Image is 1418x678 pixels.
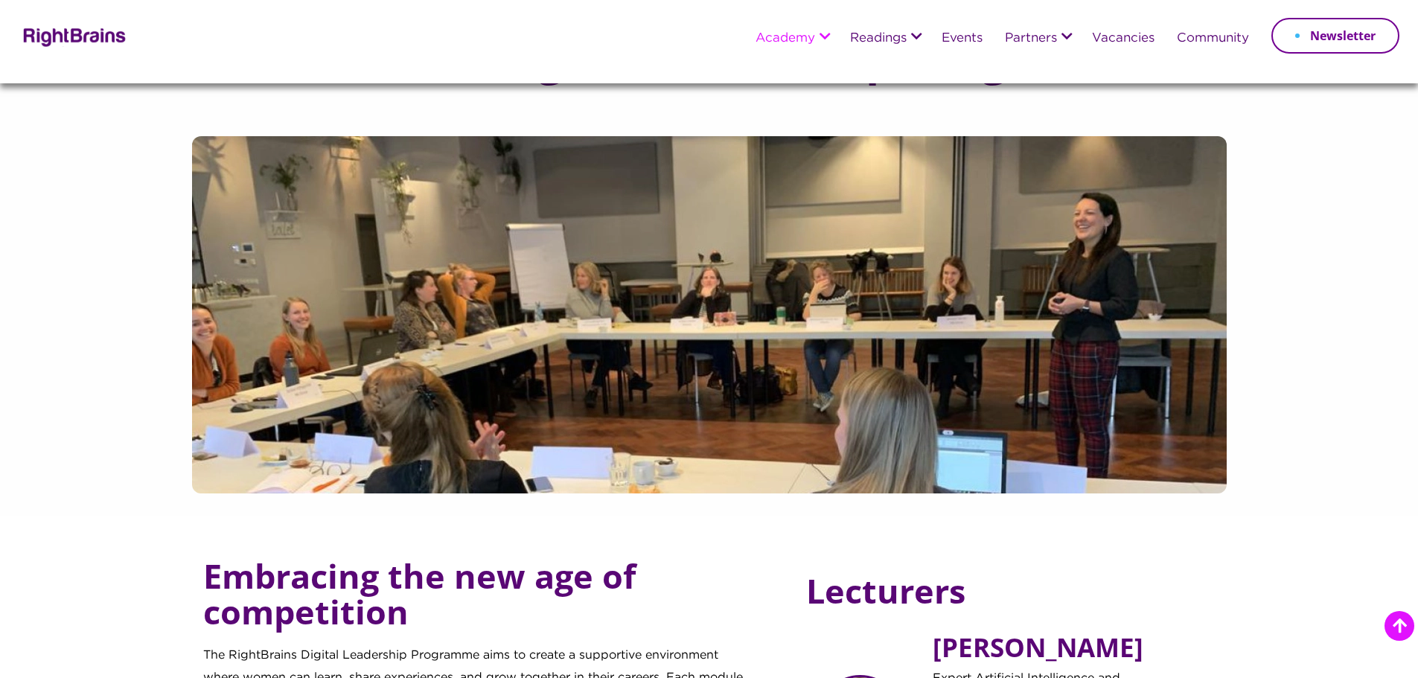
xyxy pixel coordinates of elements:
[203,558,757,645] h4: Embracing the new age of competition
[1177,32,1249,45] a: Community
[1271,18,1399,54] a: Newsletter
[756,32,815,45] a: Academy
[1005,32,1057,45] a: Partners
[806,558,1187,624] h4: Lecturers
[942,32,983,45] a: Events
[933,633,1152,668] h5: [PERSON_NAME]
[850,32,907,45] a: Readings
[1092,32,1154,45] a: Vacancies
[19,25,127,47] img: Rightbrains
